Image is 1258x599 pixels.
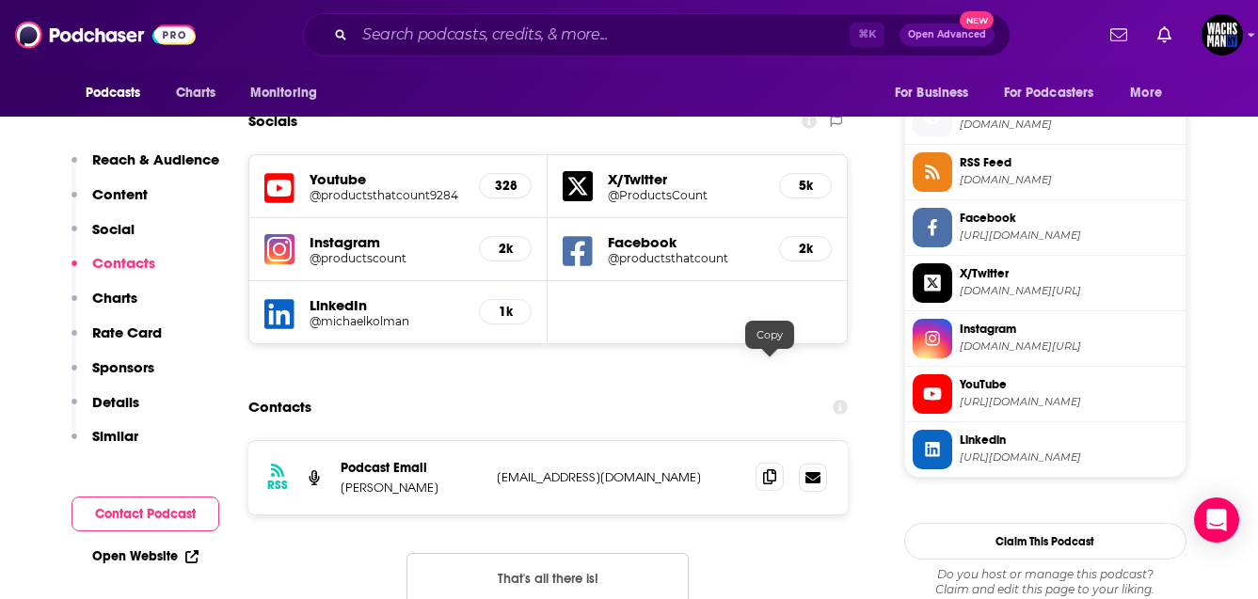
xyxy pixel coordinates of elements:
[267,478,288,493] h3: RSS
[608,170,764,188] h5: X/Twitter
[72,185,148,220] button: Content
[341,460,482,476] p: Podcast Email
[1103,19,1135,51] a: Show notifications dropdown
[15,17,196,53] img: Podchaser - Follow, Share and Rate Podcasts
[92,393,139,411] p: Details
[72,497,219,531] button: Contact Podcast
[495,178,516,194] h5: 328
[310,314,465,328] a: @michaelkolman
[745,321,794,349] div: Copy
[341,480,482,496] p: [PERSON_NAME]
[310,233,465,251] h5: Instagram
[900,24,995,46] button: Open AdvancedNew
[882,75,993,111] button: open menu
[86,80,141,106] span: Podcasts
[913,430,1178,469] a: Linkedin[URL][DOMAIN_NAME]
[904,567,1186,582] span: Do you host or manage this podcast?
[913,374,1178,414] a: YouTube[URL][DOMAIN_NAME]
[795,241,816,257] h5: 2k
[164,75,228,111] a: Charts
[310,188,465,202] a: @productsthatcount9284
[497,469,741,485] p: [EMAIL_ADDRESS][DOMAIN_NAME]
[1130,80,1162,106] span: More
[250,80,317,106] span: Monitoring
[72,323,162,358] button: Rate Card
[960,154,1178,171] span: RSS Feed
[1202,14,1243,55] img: User Profile
[960,376,1178,393] span: YouTube
[1202,14,1243,55] span: Logged in as WachsmanNY
[495,304,516,320] h5: 1k
[913,263,1178,303] a: X/Twitter[DOMAIN_NAME][URL]
[72,427,138,462] button: Similar
[960,118,1178,132] span: productsthatcount.com
[248,103,297,139] h2: Socials
[72,289,137,323] button: Charts
[1194,497,1239,543] div: Open Intercom Messenger
[92,254,155,272] p: Contacts
[72,220,135,255] button: Social
[960,11,994,29] span: New
[310,170,465,188] h5: Youtube
[1150,19,1179,51] a: Show notifications dropdown
[1117,75,1186,111] button: open menu
[608,233,764,251] h5: Facebook
[960,321,1178,338] span: Instagram
[913,319,1178,358] a: Instagram[DOMAIN_NAME][URL]
[72,393,139,428] button: Details
[895,80,969,106] span: For Business
[913,97,1178,136] a: Official Website[DOMAIN_NAME]
[1202,14,1243,55] button: Show profile menu
[92,548,199,564] a: Open Website
[310,296,465,314] h5: LinkedIn
[960,173,1178,187] span: productsthatcount.libsyn.com
[303,13,1011,56] div: Search podcasts, credits, & more...
[92,185,148,203] p: Content
[92,427,138,445] p: Similar
[913,152,1178,192] a: RSS Feed[DOMAIN_NAME]
[176,80,216,106] span: Charts
[72,75,166,111] button: open menu
[248,389,311,425] h2: Contacts
[960,339,1178,354] span: instagram.com/productscount
[237,75,342,111] button: open menu
[795,178,816,194] h5: 5k
[913,208,1178,247] a: Facebook[URL][DOMAIN_NAME]
[310,251,465,265] a: @productscount
[960,265,1178,282] span: X/Twitter
[92,289,137,307] p: Charts
[92,323,162,341] p: Rate Card
[960,284,1178,298] span: twitter.com/ProductsCount
[264,234,295,264] img: iconImage
[92,358,154,376] p: Sponsors
[92,150,219,168] p: Reach & Audience
[908,30,986,39] span: Open Advanced
[904,523,1186,560] button: Claim This Podcast
[608,251,764,265] a: @productsthatcount
[960,229,1178,243] span: https://www.facebook.com/productsthatcount
[72,358,154,393] button: Sponsors
[850,23,884,47] span: ⌘ K
[92,220,135,238] p: Social
[608,188,764,202] a: @ProductsCount
[960,395,1178,409] span: https://www.youtube.com/@productsthatcount9284
[992,75,1122,111] button: open menu
[355,20,850,50] input: Search podcasts, credits, & more...
[495,241,516,257] h5: 2k
[904,567,1186,597] div: Claim and edit this page to your liking.
[1004,80,1094,106] span: For Podcasters
[72,150,219,185] button: Reach & Audience
[960,450,1178,465] span: https://www.linkedin.com/in/michaelkolman
[960,210,1178,227] span: Facebook
[72,254,155,289] button: Contacts
[960,432,1178,449] span: Linkedin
